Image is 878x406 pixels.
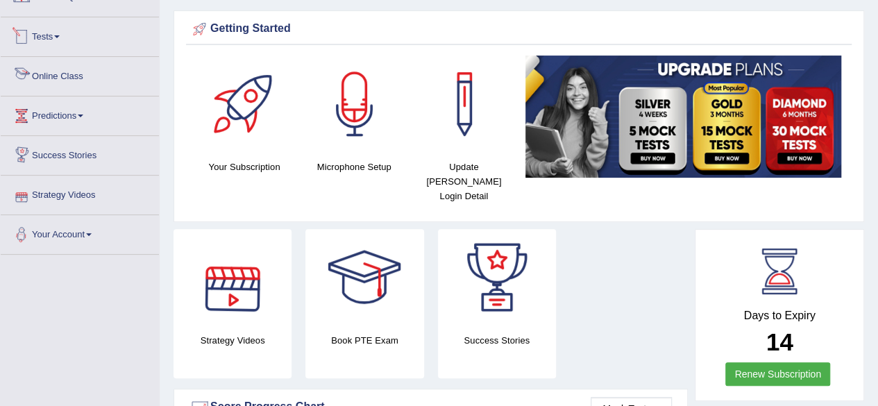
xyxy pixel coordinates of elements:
[305,333,423,348] h4: Book PTE Exam
[766,328,793,355] b: 14
[1,57,159,92] a: Online Class
[1,96,159,131] a: Predictions
[1,215,159,250] a: Your Account
[416,160,512,203] h4: Update [PERSON_NAME] Login Detail
[525,56,841,178] img: small5.jpg
[438,333,556,348] h4: Success Stories
[725,362,830,386] a: Renew Subscription
[711,310,848,322] h4: Days to Expiry
[1,176,159,210] a: Strategy Videos
[1,136,159,171] a: Success Stories
[174,333,292,348] h4: Strategy Videos
[306,160,402,174] h4: Microphone Setup
[196,160,292,174] h4: Your Subscription
[189,19,848,40] div: Getting Started
[1,17,159,52] a: Tests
